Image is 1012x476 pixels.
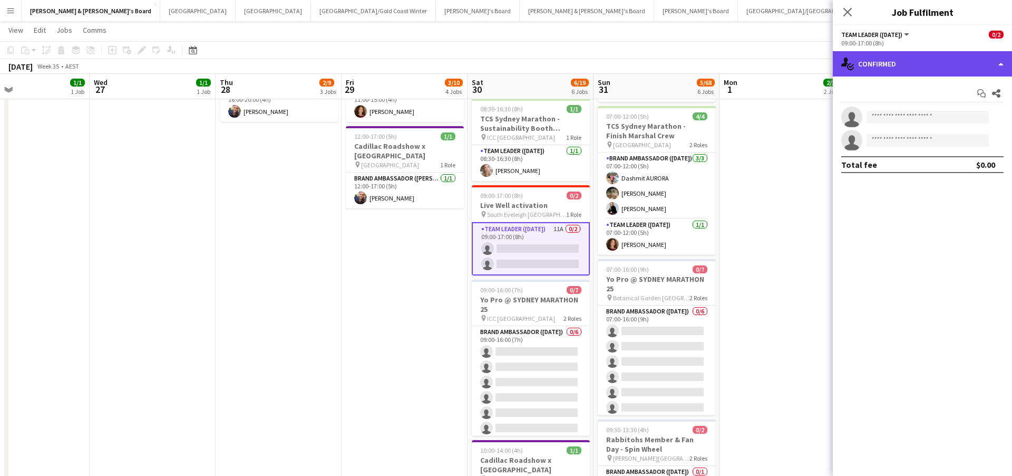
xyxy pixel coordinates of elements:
[472,455,590,474] h3: Cadillac Roadshow x [GEOGRAPHIC_DATA]
[689,141,707,149] span: 2 Roles
[598,306,716,418] app-card-role: Brand Ambassador ([DATE])0/607:00-16:00 (9h)
[613,454,689,462] span: [PERSON_NAME][GEOGRAPHIC_DATA], [GEOGRAPHIC_DATA]
[606,265,649,273] span: 07:00-16:00 (9h)
[92,83,108,96] span: 27
[472,145,590,181] app-card-role: Team Leader ([DATE])1/108:30-16:30 (8h)[PERSON_NAME]
[571,88,588,96] div: 6 Jobs
[689,294,707,302] span: 2 Roles
[346,78,354,87] span: Fri
[598,121,716,140] h3: TCS Sydney Marathon - Finish Marshal Crew
[472,99,590,181] app-job-card: 08:30-16:30 (8h)1/1TCS Sydney Marathon - Sustainability Booth Support ICC [GEOGRAPHIC_DATA]1 Role...
[344,83,354,96] span: 29
[440,161,455,169] span: 1 Role
[346,86,464,122] app-card-role: Team Leader (Mon - Fri)1/111:00-15:00 (4h)[PERSON_NAME]
[56,25,72,35] span: Jobs
[94,78,108,87] span: Wed
[8,25,23,35] span: View
[220,78,233,87] span: Thu
[567,105,581,113] span: 1/1
[613,294,689,302] span: Botanical Garden [GEOGRAPHIC_DATA]
[697,88,714,96] div: 6 Jobs
[598,259,716,415] app-job-card: 07:00-16:00 (9h)0/7Yo Pro @ SYDNEY MARATHON 25 Botanical Garden [GEOGRAPHIC_DATA]2 RolesBrand Amb...
[196,79,211,87] span: 1/1
[598,274,716,293] h3: Yo Pro @ SYDNEY MARATHON 25
[472,295,590,314] h3: Yo Pro @ SYDNEY MARATHON 25
[724,78,737,87] span: Mon
[236,1,311,21] button: [GEOGRAPHIC_DATA]
[8,61,33,72] div: [DATE]
[613,141,671,149] span: [GEOGRAPHIC_DATA]
[436,1,520,21] button: [PERSON_NAME]'s Board
[445,79,463,87] span: 3/10
[441,132,455,140] span: 1/1
[65,62,79,70] div: AEST
[841,39,1004,47] div: 09:00-17:00 (8h)
[311,1,436,21] button: [GEOGRAPHIC_DATA]/Gold Coast Winter
[487,211,566,218] span: South Eveleigh [GEOGRAPHIC_DATA]
[693,112,707,120] span: 4/4
[833,5,1012,19] h3: Job Fulfilment
[480,446,523,454] span: 10:00-14:00 (4h)
[563,315,581,322] span: 2 Roles
[693,426,707,434] span: 0/2
[35,62,61,70] span: Week 35
[824,88,840,96] div: 2 Jobs
[218,83,233,96] span: 28
[319,79,334,87] span: 2/9
[472,280,590,436] app-job-card: 09:00-16:00 (7h)0/7Yo Pro @ SYDNEY MARATHON 25 ICC [GEOGRAPHIC_DATA]2 RolesBrand Ambassador ([DAT...
[22,1,160,21] button: [PERSON_NAME] & [PERSON_NAME]'s Board
[220,86,338,122] app-card-role: Brand Ambassador ([PERSON_NAME])1/116:00-20:00 (4h)[PERSON_NAME]
[598,153,716,219] app-card-role: Brand Ambassador ([DATE])3/307:00-12:00 (5h)Dashmit AURORA[PERSON_NAME][PERSON_NAME]
[976,159,995,170] div: $0.00
[598,78,610,87] span: Sun
[567,192,581,199] span: 0/2
[480,286,523,294] span: 09:00-16:00 (7h)
[567,286,581,294] span: 0/7
[197,88,210,96] div: 1 Job
[472,222,590,275] app-card-role: Team Leader ([DATE])11A0/209:00-17:00 (8h)
[567,446,581,454] span: 1/1
[320,88,336,96] div: 3 Jobs
[693,265,707,273] span: 0/7
[596,83,610,96] span: 31
[487,315,555,322] span: ICC [GEOGRAPHIC_DATA]
[841,31,902,39] span: Team Leader (Saturday)
[520,1,654,21] button: [PERSON_NAME] & [PERSON_NAME]'s Board
[472,78,483,87] span: Sat
[346,173,464,208] app-card-role: Brand Ambassador ([PERSON_NAME])1/112:00-17:00 (5h)[PERSON_NAME]
[4,23,27,37] a: View
[606,426,649,434] span: 09:30-13:30 (4h)
[841,159,877,170] div: Total fee
[361,161,419,169] span: [GEOGRAPHIC_DATA]
[566,134,581,141] span: 1 Role
[160,1,236,21] button: [GEOGRAPHIC_DATA]
[654,1,738,21] button: [PERSON_NAME]'s Board
[606,112,649,120] span: 07:00-12:00 (5h)
[83,25,106,35] span: Comms
[598,106,716,255] app-job-card: 07:00-12:00 (5h)4/4TCS Sydney Marathon - Finish Marshal Crew [GEOGRAPHIC_DATA]2 RolesBrand Ambass...
[697,79,715,87] span: 5/68
[571,79,589,87] span: 6/19
[472,185,590,275] app-job-card: 09:00-17:00 (8h)0/2Live Well activation South Eveleigh [GEOGRAPHIC_DATA]1 RoleTeam Leader ([DATE]...
[722,83,737,96] span: 1
[738,1,873,21] button: [GEOGRAPHIC_DATA]/[GEOGRAPHIC_DATA]
[346,126,464,208] app-job-card: 12:00-17:00 (5h)1/1Cadillac Roadshow x [GEOGRAPHIC_DATA] [GEOGRAPHIC_DATA]1 RoleBrand Ambassador ...
[30,23,50,37] a: Edit
[472,201,590,210] h3: Live Well activation
[71,88,84,96] div: 1 Job
[70,79,85,87] span: 1/1
[354,132,397,140] span: 12:00-17:00 (5h)
[566,211,581,218] span: 1 Role
[472,114,590,133] h3: TCS Sydney Marathon - Sustainability Booth Support
[833,51,1012,77] div: Confirmed
[480,105,523,113] span: 08:30-16:30 (8h)
[79,23,111,37] a: Comms
[480,192,523,199] span: 09:00-17:00 (8h)
[989,31,1004,39] span: 0/2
